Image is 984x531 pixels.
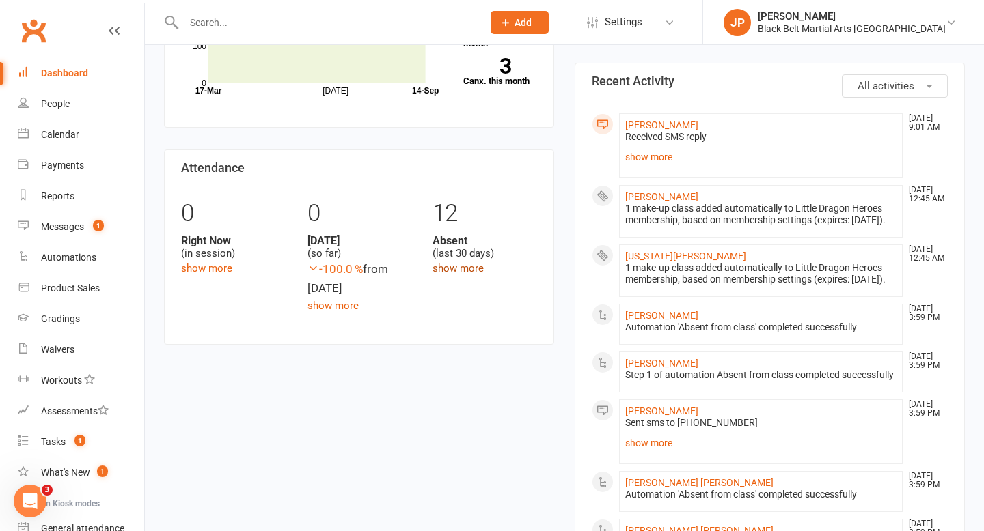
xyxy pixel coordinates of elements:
[724,9,751,36] div: JP
[18,119,144,150] a: Calendar
[18,181,144,212] a: Reports
[41,344,74,355] div: Waivers
[41,436,66,447] div: Tasks
[181,193,286,234] div: 0
[433,234,537,260] div: (last 30 days)
[41,283,100,293] div: Product Sales
[625,369,897,381] div: Step 1 of automation Absent from class completed successfully
[515,17,532,28] span: Add
[181,161,537,175] h3: Attendance
[902,304,947,322] time: [DATE] 3:59 PM
[758,10,946,23] div: [PERSON_NAME]
[18,396,144,427] a: Assessments
[625,250,746,261] a: [US_STATE][PERSON_NAME]
[758,23,946,35] div: Black Belt Martial Arts [GEOGRAPHIC_DATA]
[307,234,412,260] div: (so far)
[18,334,144,365] a: Waivers
[625,405,698,416] a: [PERSON_NAME]
[625,147,897,167] a: show more
[41,190,74,201] div: Reports
[433,193,537,234] div: 12
[433,262,484,274] a: show more
[625,321,897,333] div: Automation 'Absent from class' completed successfully
[41,313,80,324] div: Gradings
[902,186,947,203] time: [DATE] 12:45 AM
[625,203,897,226] div: 1 make-up class added automatically to Little Dragon Heroes membership, based on membership setti...
[181,234,286,260] div: (in session)
[463,56,511,76] strong: 3
[625,119,698,130] a: [PERSON_NAME]
[18,273,144,304] a: Product Sales
[625,131,897,143] div: Received SMS reply
[18,150,144,181] a: Payments
[41,375,82,386] div: Workouts
[625,191,698,202] a: [PERSON_NAME]
[625,489,897,500] div: Automation 'Absent from class' completed successfully
[41,467,90,478] div: What's New
[18,58,144,89] a: Dashboard
[42,485,53,496] span: 3
[625,310,698,321] a: [PERSON_NAME]
[41,221,84,232] div: Messages
[463,58,537,85] a: 3Canx. this month
[16,14,51,48] a: Clubworx
[41,129,79,140] div: Calendar
[902,400,947,418] time: [DATE] 3:59 PM
[625,262,897,285] div: 1 make-up class added automatically to Little Dragon Heroes membership, based on membership setti...
[18,427,144,457] a: Tasks 1
[41,68,88,78] div: Dashboard
[625,477,774,488] a: [PERSON_NAME] [PERSON_NAME]
[902,472,947,489] time: [DATE] 3:59 PM
[18,242,144,273] a: Automations
[18,304,144,334] a: Gradings
[592,74,948,88] h3: Recent Activity
[625,417,758,428] span: Sent sms to [PHONE_NUMBER]
[74,435,85,446] span: 1
[181,234,286,247] strong: Right Now
[842,74,948,98] button: All activities
[18,365,144,396] a: Workouts
[307,300,359,312] a: show more
[93,220,104,231] span: 1
[18,212,144,242] a: Messages 1
[625,433,897,453] a: show more
[97,465,108,477] span: 1
[858,80,914,92] span: All activities
[41,405,109,416] div: Assessments
[181,262,232,274] a: show more
[491,11,549,34] button: Add
[902,245,947,263] time: [DATE] 12:45 AM
[18,89,144,119] a: People
[307,260,412,297] div: from [DATE]
[41,252,96,263] div: Automations
[625,358,698,369] a: [PERSON_NAME]
[605,7,642,38] span: Settings
[433,234,537,247] strong: Absent
[41,160,84,171] div: Payments
[14,485,46,517] iframe: Intercom live chat
[902,114,947,132] time: [DATE] 9:01 AM
[180,13,473,32] input: Search...
[902,352,947,370] time: [DATE] 3:59 PM
[307,262,363,276] span: -100.0 %
[307,193,412,234] div: 0
[41,98,70,109] div: People
[463,20,537,47] a: 3New this month
[18,457,144,488] a: What's New1
[307,234,412,247] strong: [DATE]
